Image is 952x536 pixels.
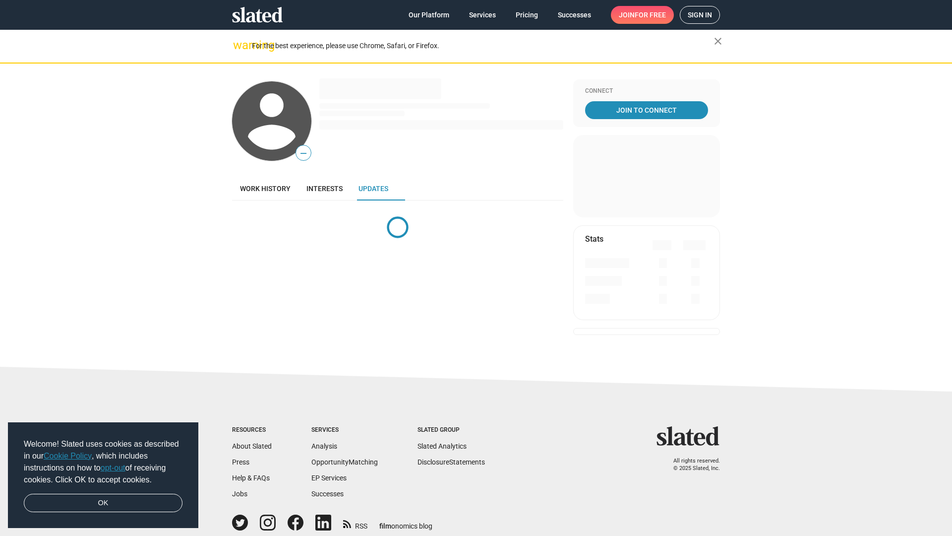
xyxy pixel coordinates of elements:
span: Join [619,6,666,24]
a: Analysis [311,442,337,450]
mat-icon: close [712,35,724,47]
mat-icon: warning [233,39,245,51]
a: opt-out [101,464,125,472]
div: For the best experience, please use Chrome, Safari, or Firefox. [252,39,714,53]
p: All rights reserved. © 2025 Slated, Inc. [663,458,720,472]
a: EP Services [311,474,347,482]
a: Services [461,6,504,24]
span: Successes [558,6,591,24]
a: Join To Connect [585,101,708,119]
a: OpportunityMatching [311,458,378,466]
div: Connect [585,87,708,95]
div: Resources [232,426,272,434]
span: Sign in [688,6,712,23]
a: Successes [311,490,344,498]
a: Slated Analytics [417,442,467,450]
span: — [296,147,311,160]
a: Work history [232,177,298,201]
a: Successes [550,6,599,24]
span: Join To Connect [587,101,706,119]
div: Services [311,426,378,434]
a: dismiss cookie message [24,494,182,513]
span: Services [469,6,496,24]
span: Welcome! Slated uses cookies as described in our , which includes instructions on how to of recei... [24,438,182,486]
a: Pricing [508,6,546,24]
a: Interests [298,177,351,201]
a: Jobs [232,490,247,498]
span: for free [635,6,666,24]
a: RSS [343,516,367,531]
a: filmonomics blog [379,514,432,531]
a: Updates [351,177,396,201]
span: Our Platform [409,6,449,24]
a: DisclosureStatements [417,458,485,466]
a: Our Platform [401,6,457,24]
a: Help & FAQs [232,474,270,482]
a: Joinfor free [611,6,674,24]
span: Pricing [516,6,538,24]
a: Sign in [680,6,720,24]
div: cookieconsent [8,422,198,529]
span: Work history [240,185,291,193]
a: Cookie Policy [44,452,92,460]
span: film [379,522,391,530]
div: Slated Group [417,426,485,434]
span: Updates [358,185,388,193]
span: Interests [306,185,343,193]
a: About Slated [232,442,272,450]
a: Press [232,458,249,466]
mat-card-title: Stats [585,234,603,244]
